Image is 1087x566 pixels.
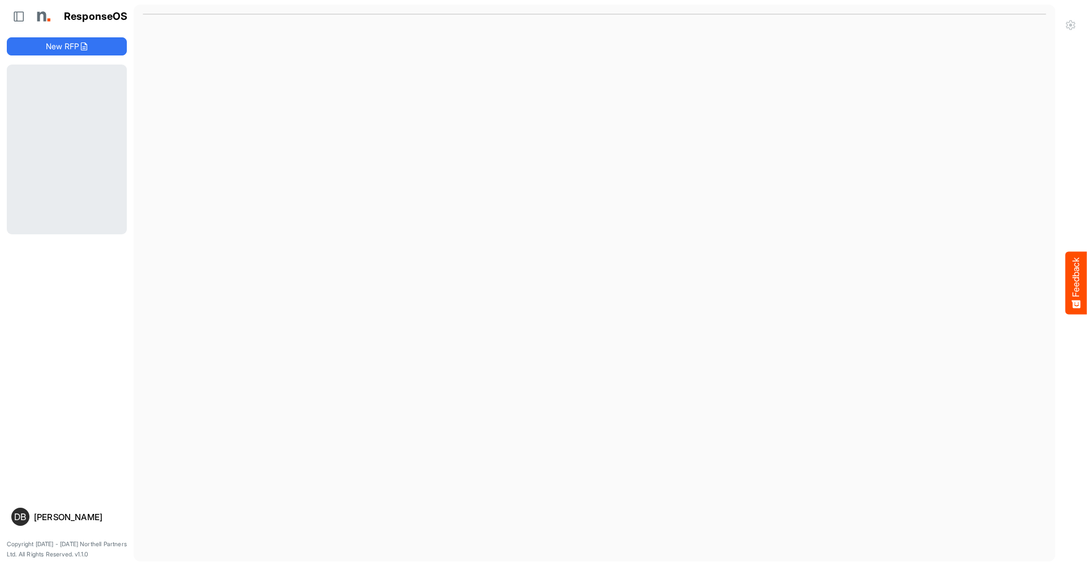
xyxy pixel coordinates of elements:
p: Copyright [DATE] - [DATE] Northell Partners Ltd. All Rights Reserved. v1.1.0 [7,539,127,559]
div: Loading... [7,65,127,234]
button: Feedback [1065,252,1087,315]
div: [PERSON_NAME] [34,513,122,521]
img: Northell [31,5,54,28]
h1: ResponseOS [64,11,128,23]
button: New RFP [7,37,127,55]
span: DB [14,512,26,521]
